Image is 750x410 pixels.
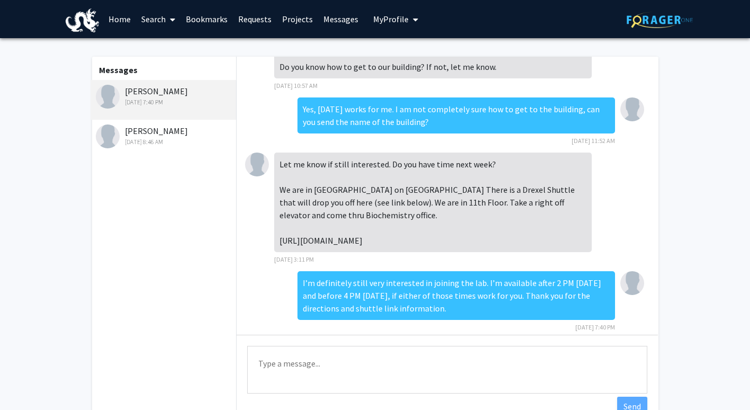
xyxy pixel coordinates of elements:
[245,153,269,176] img: Mauricio Reginato
[233,1,277,38] a: Requests
[96,124,120,148] img: Haifeng Ji
[96,97,234,107] div: [DATE] 7:40 PM
[96,137,234,147] div: [DATE] 8:46 AM
[274,153,592,252] div: Let me know if still interested. Do you have time next week? We are in [GEOGRAPHIC_DATA] on [GEOG...
[99,65,138,75] b: Messages
[373,14,409,24] span: My Profile
[274,255,314,263] span: [DATE] 3:11 PM
[247,346,647,394] textarea: Message
[274,82,318,90] span: [DATE] 10:57 AM
[136,1,180,38] a: Search
[297,271,615,320] div: I’m definitely still very interested in joining the lab. I’m available after 2 PM [DATE] and befo...
[620,97,644,121] img: Drishya Manda
[66,8,100,32] img: Drexel University Logo
[627,12,693,28] img: ForagerOne Logo
[180,1,233,38] a: Bookmarks
[96,85,234,107] div: [PERSON_NAME]
[277,1,318,38] a: Projects
[297,97,615,133] div: Yes, [DATE] works for me. I am not completely sure how to get to the building, can you send the n...
[572,137,615,145] span: [DATE] 11:52 AM
[96,124,234,147] div: [PERSON_NAME]
[103,1,136,38] a: Home
[8,362,45,402] iframe: Chat
[620,271,644,295] img: Drishya Manda
[96,85,120,109] img: Mauricio Reginato
[575,323,615,331] span: [DATE] 7:40 PM
[318,1,364,38] a: Messages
